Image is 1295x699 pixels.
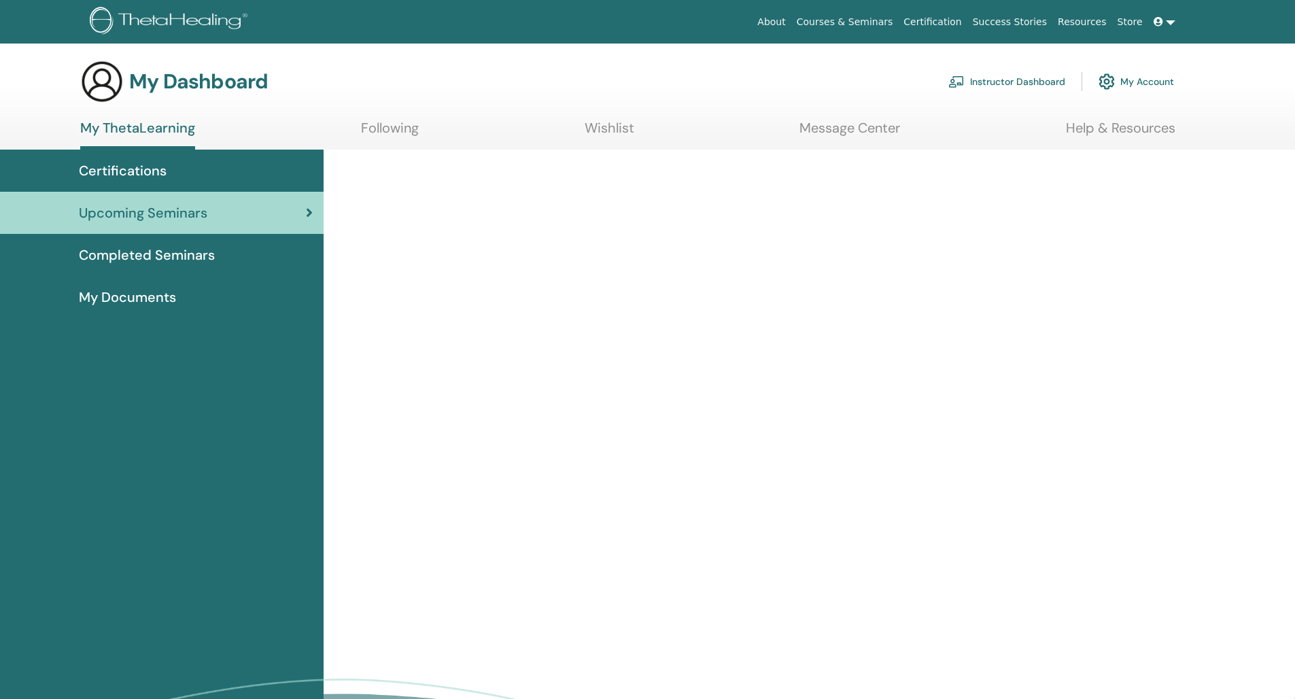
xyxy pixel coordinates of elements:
[898,10,967,35] a: Certification
[79,203,207,223] span: Upcoming Seminars
[79,245,215,265] span: Completed Seminars
[799,120,900,146] a: Message Center
[948,67,1065,97] a: Instructor Dashboard
[80,60,124,103] img: generic-user-icon.jpg
[1066,120,1175,146] a: Help & Resources
[585,120,634,146] a: Wishlist
[791,10,899,35] a: Courses & Seminars
[1099,67,1174,97] a: My Account
[79,160,167,181] span: Certifications
[129,69,268,94] h3: My Dashboard
[79,287,176,307] span: My Documents
[1112,10,1148,35] a: Store
[90,7,252,37] img: logo.png
[752,10,791,35] a: About
[361,120,419,146] a: Following
[967,10,1052,35] a: Success Stories
[80,120,195,150] a: My ThetaLearning
[1099,70,1115,93] img: cog.svg
[1052,10,1112,35] a: Resources
[948,75,965,88] img: chalkboard-teacher.svg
